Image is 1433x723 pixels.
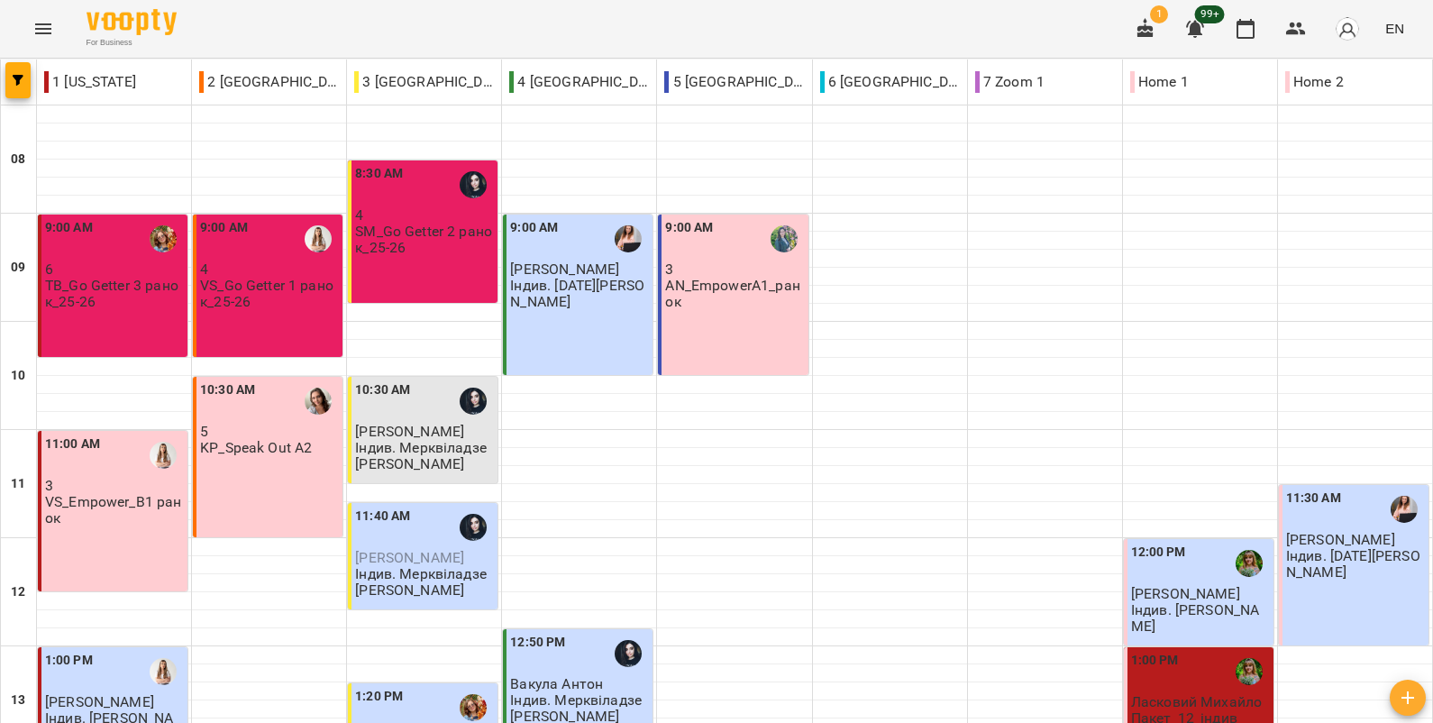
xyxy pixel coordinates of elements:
[510,278,649,309] p: Індив. [DATE][PERSON_NAME]
[460,388,487,415] img: Мерквіладзе Саломе Теймуразівна
[355,687,403,707] label: 1:20 PM
[22,7,65,50] button: Menu
[45,435,100,454] label: 11:00 AM
[200,380,255,400] label: 10:30 AM
[305,225,332,252] img: Михно Віта Олександрівна
[150,442,177,469] img: Михно Віта Олександрівна
[11,150,25,169] h6: 08
[11,258,25,278] h6: 09
[975,71,1045,93] p: 7 Zoom 1
[1131,602,1270,634] p: Індив. [PERSON_NAME]
[1385,19,1404,38] span: EN
[45,278,184,309] p: TB_Go Getter 3 ранок_25-26
[199,71,339,93] p: 2 [GEOGRAPHIC_DATA]
[355,507,410,526] label: 11:40 AM
[355,549,464,566] span: [PERSON_NAME]
[45,651,93,671] label: 1:00 PM
[354,71,494,93] p: 3 [GEOGRAPHIC_DATA]
[1286,548,1425,580] p: Індив. [DATE][PERSON_NAME]
[200,261,339,277] p: 4
[11,582,25,602] h6: 12
[45,494,184,526] p: VS_Empower_B1 ранок
[460,514,487,541] img: Мерквіладзе Саломе Теймуразівна
[355,440,494,471] p: Індив. Мерквіладзе [PERSON_NAME]
[1131,693,1262,710] span: Ласковий Михайло
[1236,550,1263,577] img: Дворова Ксенія Василівна
[1130,71,1189,93] p: Home 1
[200,440,312,455] p: KP_Speak Out A2
[200,424,339,439] p: 5
[1131,543,1186,563] label: 12:00 PM
[665,261,804,277] p: 3
[355,164,403,184] label: 8:30 AM
[820,71,960,93] p: 6 [GEOGRAPHIC_DATA]
[510,218,558,238] label: 9:00 AM
[615,225,642,252] img: Коляда Юлія Алішерівна
[1335,16,1360,41] img: avatar_s.png
[1378,12,1411,45] button: EN
[305,388,332,415] img: Пасєка Катерина Василівна
[200,218,248,238] label: 9:00 AM
[771,225,798,252] img: Нетеса Альона Станіславівна
[45,478,184,493] p: 3
[1195,5,1225,23] span: 99+
[664,71,804,93] p: 5 [GEOGRAPHIC_DATA]
[1131,651,1179,671] label: 1:00 PM
[150,225,177,252] img: Божко Тетяна Олексіївна
[460,694,487,721] img: Божко Тетяна Олексіївна
[87,9,177,35] img: Voopty Logo
[665,218,713,238] label: 9:00 AM
[509,71,649,93] p: 4 [GEOGRAPHIC_DATA]
[1390,680,1426,716] button: Add lesson
[11,366,25,386] h6: 10
[1286,489,1341,508] label: 11:30 AM
[1150,5,1168,23] span: 1
[45,693,154,710] span: [PERSON_NAME]
[1131,585,1240,602] span: [PERSON_NAME]
[1391,496,1418,523] img: Коляда Юлія Алішерівна
[510,261,619,278] span: [PERSON_NAME]
[1285,71,1344,93] p: Home 2
[355,224,494,255] p: SM_Go Getter 2 ранок_25-26
[355,207,494,223] p: 4
[615,640,642,667] img: Мерквіладзе Саломе Теймуразівна
[665,278,804,309] p: AN_EmpowerA1_ранок
[460,171,487,198] img: Мерквіладзе Саломе Теймуразівна
[87,37,177,49] span: For Business
[510,633,565,653] label: 12:50 PM
[45,261,184,277] p: 6
[355,566,494,598] p: Індив. Мерквіладзе [PERSON_NAME]
[11,474,25,494] h6: 11
[1236,658,1263,685] img: Дворова Ксенія Василівна
[11,691,25,710] h6: 13
[200,278,339,309] p: VS_Go Getter 1 ранок_25-26
[45,218,93,238] label: 9:00 AM
[150,658,177,685] img: Михно Віта Олександрівна
[44,71,136,93] p: 1 [US_STATE]
[355,423,464,440] span: [PERSON_NAME]
[1286,531,1395,548] span: [PERSON_NAME]
[510,675,603,692] span: Вакула Антон
[355,380,410,400] label: 10:30 AM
